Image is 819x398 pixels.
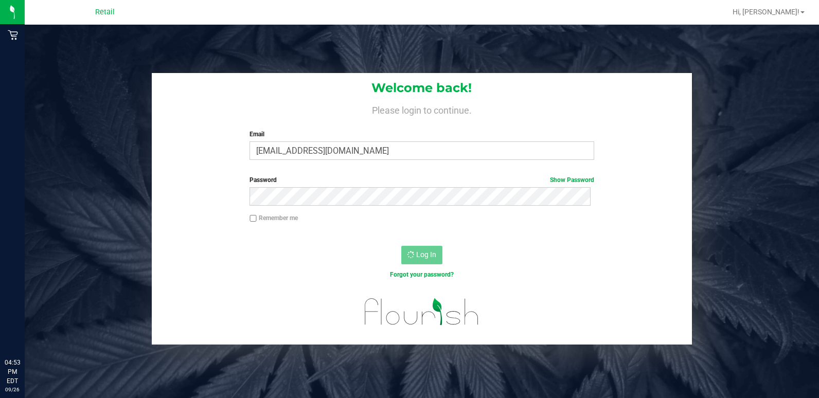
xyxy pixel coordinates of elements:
p: 04:53 PM EDT [5,358,20,386]
span: Password [250,176,277,184]
span: Hi, [PERSON_NAME]! [733,8,799,16]
inline-svg: Retail [8,30,18,40]
span: Retail [95,8,115,16]
p: 09/26 [5,386,20,393]
label: Email [250,130,594,139]
img: flourish_logo.svg [354,290,489,333]
span: Log In [416,250,436,259]
button: Log In [401,246,442,264]
a: Show Password [550,176,594,184]
a: Forgot your password? [390,271,454,278]
h4: Please login to continue. [152,103,691,115]
label: Remember me [250,213,298,223]
h1: Welcome back! [152,81,691,95]
input: Remember me [250,215,257,222]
